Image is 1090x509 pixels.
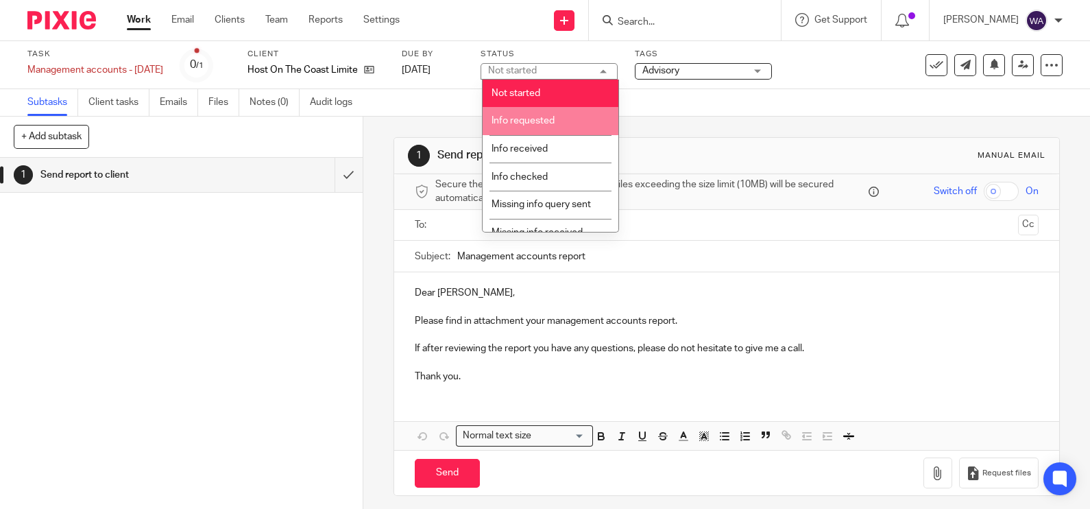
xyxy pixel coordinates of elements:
span: Info received [492,144,548,154]
p: If after reviewing the report you have any questions, please do not hesitate to give me a call. [415,342,1039,355]
img: svg%3E [1026,10,1047,32]
p: Dear [PERSON_NAME], [415,286,1039,300]
a: Reports [308,13,343,27]
div: Management accounts - [DATE] [27,63,163,77]
div: Management accounts - September 2025 [27,63,163,77]
span: Normal text size [459,429,534,443]
div: 1 [408,145,430,167]
a: Notes (0) [250,89,300,116]
span: On [1026,185,1039,198]
a: Settings [363,13,400,27]
a: Team [265,13,288,27]
span: Get Support [814,15,867,25]
h1: Send report to client [40,165,228,185]
p: Thank you. [415,370,1039,383]
small: /1 [196,62,204,69]
span: Switch off [934,185,977,198]
div: Search for option [456,425,593,447]
div: 0 [190,57,204,73]
span: Request files [982,468,1031,479]
a: Audit logs [310,89,363,116]
span: Info requested [492,116,555,126]
label: Tags [635,49,772,60]
span: Missing info received [492,228,583,237]
a: Email [171,13,194,27]
input: Send [415,459,480,488]
h1: Send report to client [437,148,756,163]
p: Please find in attachment your management accounts report. [415,314,1039,328]
a: Clients [215,13,245,27]
label: Task [27,49,163,60]
span: Missing info query sent [492,200,591,209]
a: Client tasks [88,89,149,116]
input: Search [616,16,740,29]
div: Manual email [978,150,1045,161]
span: Info checked [492,172,548,182]
span: Not started [492,88,540,98]
span: [DATE] [402,65,431,75]
a: Subtasks [27,89,78,116]
span: Advisory [642,66,679,75]
input: Search for option [535,429,585,443]
label: To: [415,218,430,232]
button: Request files [959,458,1039,488]
p: [PERSON_NAME] [943,13,1019,27]
label: Client [247,49,385,60]
img: Pixie [27,11,96,29]
a: Work [127,13,151,27]
label: Subject: [415,250,450,263]
a: Emails [160,89,198,116]
label: Status [481,49,618,60]
label: Due by [402,49,463,60]
div: 1 [14,165,33,185]
p: Host On The Coast Limited [247,63,357,77]
a: Files [208,89,239,116]
button: Cc [1018,215,1039,235]
span: Secure the attachments in this message. Files exceeding the size limit (10MB) will be secured aut... [435,178,865,206]
button: + Add subtask [14,125,89,148]
div: Not started [488,66,537,75]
